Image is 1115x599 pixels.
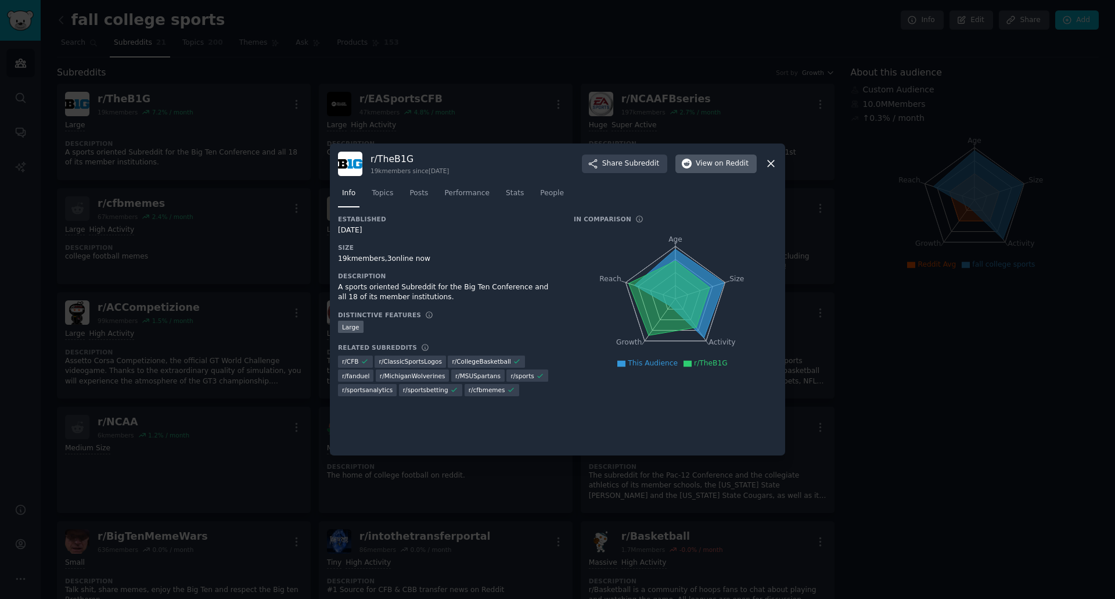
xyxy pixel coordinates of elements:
[403,386,448,394] span: r/ sportsbetting
[574,215,631,223] h3: In Comparison
[582,155,667,173] button: ShareSubreddit
[455,372,501,380] span: r/ MSUSpartans
[338,152,362,176] img: TheB1G
[409,188,428,199] span: Posts
[668,235,682,243] tspan: Age
[338,321,364,333] div: Large
[342,357,358,365] span: r/ CFB
[371,167,449,175] div: 19k members since [DATE]
[452,357,510,365] span: r/ CollegeBasketball
[628,359,678,367] span: This Audience
[540,188,564,199] span: People
[405,184,432,208] a: Posts
[338,184,359,208] a: Info
[368,184,397,208] a: Topics
[440,184,494,208] a: Performance
[510,372,534,380] span: r/ sports
[372,188,393,199] span: Topics
[338,282,557,303] div: A sports oriented Subreddit for the Big Ten Conference and all 18 of its member institutions.
[602,159,659,169] span: Share
[371,153,449,165] h3: r/ TheB1G
[536,184,568,208] a: People
[342,386,393,394] span: r/ sportsanalytics
[729,274,744,282] tspan: Size
[380,372,445,380] span: r/ MichiganWolverines
[379,357,441,365] span: r/ ClassicSportsLogos
[506,188,524,199] span: Stats
[338,254,557,264] div: 19k members, 3 online now
[709,338,736,346] tspan: Activity
[694,359,728,367] span: r/TheB1G
[696,159,749,169] span: View
[502,184,528,208] a: Stats
[599,274,621,282] tspan: Reach
[338,215,557,223] h3: Established
[342,188,355,199] span: Info
[338,343,417,351] h3: Related Subreddits
[342,372,369,380] span: r/ fanduel
[675,155,757,173] button: Viewon Reddit
[715,159,749,169] span: on Reddit
[616,338,642,346] tspan: Growth
[338,272,557,280] h3: Description
[338,311,421,319] h3: Distinctive Features
[444,188,490,199] span: Performance
[338,225,557,236] div: [DATE]
[625,159,659,169] span: Subreddit
[469,386,505,394] span: r/ cfbmemes
[338,243,557,252] h3: Size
